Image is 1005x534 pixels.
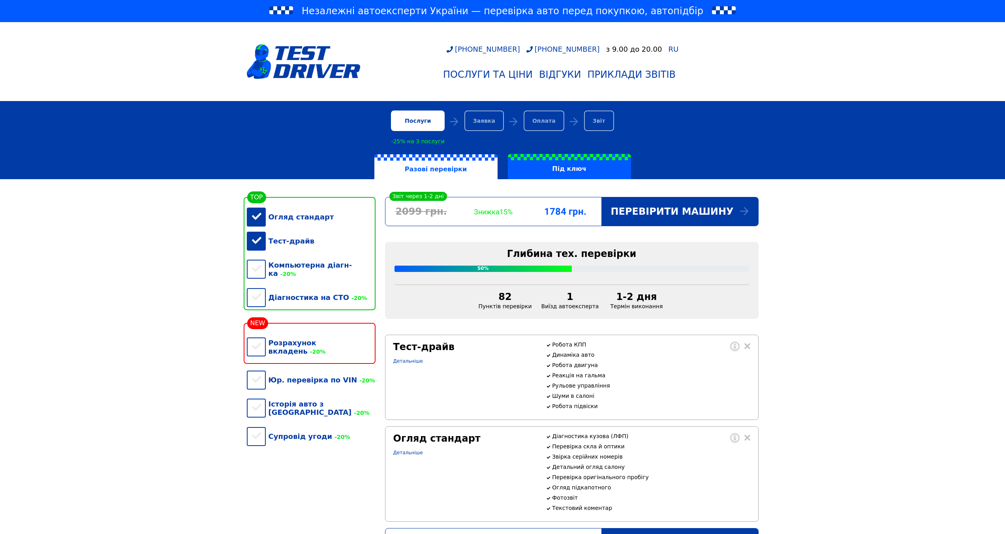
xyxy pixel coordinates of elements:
[584,66,679,83] a: Приклади звітів
[552,484,750,491] p: Огляд підкапотного
[393,433,537,444] div: Огляд стандарт
[539,69,581,80] div: Відгуки
[349,295,367,301] span: -20%
[247,205,376,229] div: Огляд стандарт
[524,111,564,131] div: Оплата
[668,46,678,53] a: RU
[394,248,749,259] div: Глибина тех. перевірки
[603,291,669,309] div: Термін виконання
[588,69,676,80] div: Приклади звітів
[247,44,361,79] img: logotype@3x
[541,291,599,302] div: 1
[308,349,325,355] span: -20%
[508,154,631,179] label: Під ключ
[278,271,296,277] span: -20%
[394,266,572,272] div: 50%
[552,453,750,460] p: Звірка серійних номерів
[526,45,600,53] a: [PHONE_NUMBER]
[247,229,376,253] div: Тест-драйв
[247,25,361,98] a: logotype@3x
[351,410,369,416] span: -20%
[552,443,750,450] p: Перевірка скла й оптики
[552,403,750,409] p: Робота підвіски
[536,66,584,83] a: Відгуки
[552,393,750,399] p: Шуми в салоні
[552,362,750,368] p: Робота двигуна
[247,392,376,424] div: Історія авто з [GEOGRAPHIC_DATA]
[247,285,376,309] div: Діагностика на СТО
[393,341,537,352] div: Тест-драйв
[500,208,513,216] span: 15%
[393,450,423,455] a: Детальніше
[529,206,601,217] div: 1784 грн.
[393,358,423,364] a: Детальніше
[247,424,376,448] div: Супровід угоди
[479,291,532,302] div: 82
[302,5,703,17] span: Незалежні автоексперти України — перевірка авто перед покупкою, автопідбір
[247,368,376,392] div: Юр. перевірка по VIN
[503,154,636,179] a: Під ключ
[391,111,444,131] div: Послуги
[357,377,375,384] span: -20%
[552,341,750,348] p: Робота КПП
[332,434,350,440] span: -20%
[552,372,750,378] p: Реакція на гальма
[537,291,604,309] div: Виїзд автоексперта
[552,474,750,480] p: Перевірка оригінального пробігу
[584,111,614,131] div: Звіт
[552,495,750,501] p: Фотозвіт
[552,433,750,439] p: Діагностика кузова (ЛФП)
[447,45,520,53] a: [PHONE_NUMBER]
[443,69,533,80] div: Послуги та Ціни
[474,291,537,309] div: Пунктів перевірки
[247,253,376,285] div: Компьютерна діагн-ка
[374,154,498,180] label: Разові перевірки
[440,66,536,83] a: Послуги та Ціни
[668,45,678,53] span: RU
[247,331,376,363] div: Розрахунок вкладень
[552,464,750,470] p: Детальний огляд салону
[601,197,758,226] div: Перевірити машину
[385,206,457,217] div: 2099 грн.
[464,111,504,131] div: Заявка
[457,208,529,216] div: Знижка
[552,352,750,358] p: Динаміка авто
[552,382,750,389] p: Рульове управління
[608,291,665,302] div: 1-2 дня
[391,138,444,144] div: -25% на 3 послуги
[552,505,750,511] p: Текстовий коментар
[606,45,662,53] div: з 9.00 до 20.00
